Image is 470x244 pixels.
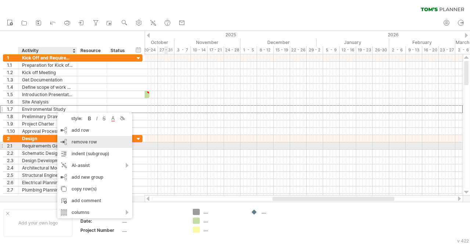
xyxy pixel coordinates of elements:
[7,164,18,171] div: 2.4
[373,46,389,54] div: 26-30
[307,46,323,54] div: 29 - 2
[7,91,18,98] div: 1.5
[57,207,132,218] div: columns
[72,139,97,145] span: remove row
[22,62,73,69] div: Preparation for Kick off meeting
[257,46,274,54] div: 8 - 12
[7,69,18,76] div: 1.2
[80,47,103,54] div: Resource
[22,120,73,127] div: Project Charter
[57,160,132,171] div: AI-assist
[290,46,307,54] div: 22 - 26
[457,238,469,244] div: v 422
[22,179,73,186] div: Electrical Planning
[241,46,257,54] div: 1 - 5
[207,46,224,54] div: 17 - 21
[7,62,18,69] div: 1.1
[7,157,18,164] div: 2.3
[7,120,18,127] div: 1.9
[7,142,18,149] div: 2.1
[389,46,406,54] div: 2 - 6
[22,69,73,76] div: Kick off Meeting
[7,76,18,83] div: 1.3
[340,46,356,54] div: 12 - 16
[57,124,132,136] div: add row
[7,106,18,113] div: 1.7
[22,84,73,91] div: Define scope of work and Project Objectives
[22,157,73,164] div: Design Development
[203,226,243,233] div: ....
[122,227,184,233] div: ....
[80,218,121,224] div: Date:
[191,46,207,54] div: 10 - 14
[57,183,132,195] div: copy row(s)
[7,54,18,61] div: 1
[22,135,73,142] div: Design
[22,164,73,171] div: Architectural Modeling
[439,46,455,54] div: 23 - 27
[122,218,184,224] div: ....
[122,209,184,215] div: ....
[7,194,18,201] div: 2.8
[323,46,340,54] div: 5 - 9
[111,47,127,54] div: Status
[7,128,18,135] div: 1.10
[203,218,243,224] div: ....
[274,46,290,54] div: 15 - 19
[203,209,243,215] div: ....
[7,98,18,105] div: 1.6
[22,47,73,54] div: Activity
[406,46,422,54] div: 9 - 13
[80,227,121,233] div: Project Number
[7,179,18,186] div: 2.6
[174,39,241,46] div: November 2025
[4,209,72,237] div: Add your own logo
[158,46,174,54] div: 27 - 31
[7,186,18,193] div: 2.7
[57,171,132,183] div: add new group
[7,172,18,179] div: 2.5
[22,186,73,193] div: Plumbing Planning
[60,116,86,121] div: style:
[22,106,73,113] div: Environmental Study
[22,194,73,201] div: Mechanical Systems Design
[261,209,301,215] div: ....
[22,172,73,179] div: Structural Engineering
[22,150,73,157] div: Schematic Design
[22,76,73,83] div: Get Documentation
[422,46,439,54] div: 16 - 20
[7,150,18,157] div: 2.2
[356,46,373,54] div: 19 - 23
[22,142,73,149] div: Requirements Gathering
[141,46,158,54] div: 20-24
[57,195,132,207] div: add comment
[22,128,73,135] div: Approval Process
[22,54,73,61] div: Kick Off and Requirements
[7,135,18,142] div: 2
[22,98,73,105] div: Site Analysis
[317,39,389,46] div: January 2026
[7,113,18,120] div: 1.8
[22,91,73,98] div: Introduction Presentation
[389,39,455,46] div: February 2026
[224,46,241,54] div: 24 - 28
[22,113,73,120] div: Preliminary Drawings
[241,39,317,46] div: December 2025
[174,46,191,54] div: 3 - 7
[7,84,18,91] div: 1.4
[57,148,132,160] div: indent (subgroup)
